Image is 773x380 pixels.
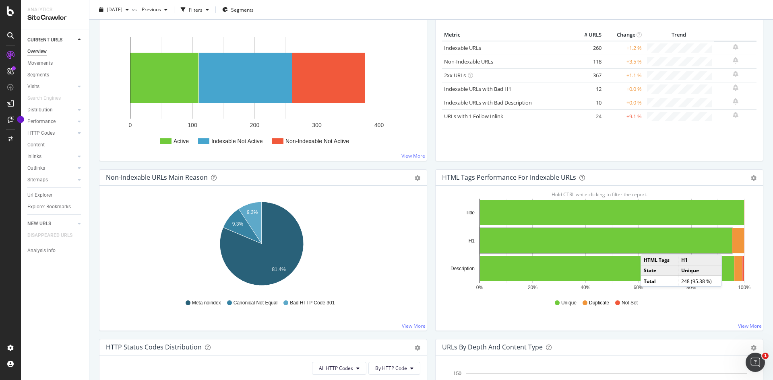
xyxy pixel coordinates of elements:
span: Canonical Not Equal [234,300,277,306]
div: gear [751,345,756,351]
td: +0.0 % [604,82,644,96]
span: All HTTP Codes [319,365,353,372]
div: bell-plus [733,98,738,105]
span: 2025 Aug. 10th [107,6,122,13]
div: Overview [27,47,47,56]
span: vs [132,6,138,13]
text: 400 [374,122,384,128]
div: Movements [27,59,53,68]
text: 0 [129,122,132,128]
span: 1 [762,353,769,359]
a: Outlinks [27,164,75,173]
div: Url Explorer [27,191,52,199]
td: 367 [571,68,604,82]
a: NEW URLS [27,220,75,228]
text: 300 [312,122,322,128]
button: Previous [138,3,171,16]
svg: A chart. [106,29,418,154]
div: gear [415,345,420,351]
a: Indexable URLs with Bad H1 [444,85,511,92]
text: 9.3% [247,210,258,215]
text: 9.3% [232,221,244,227]
div: Analytics [27,6,83,13]
a: CURRENT URLS [27,36,75,44]
text: 200 [250,122,260,128]
svg: A chart. [442,199,754,292]
span: Previous [138,6,161,13]
td: Unique [678,265,721,276]
button: [DATE] [96,3,132,16]
div: HTML Tags Performance for Indexable URLs [442,173,576,181]
text: 20% [528,285,537,290]
td: +3.5 % [604,55,644,68]
td: H1 [678,255,721,265]
button: Segments [219,3,257,16]
text: 60% [634,285,643,290]
span: Duplicate [589,300,609,306]
div: HTTP Codes [27,129,55,138]
a: 2xx URLs [444,72,466,79]
a: Indexable URLs [444,44,481,51]
a: Url Explorer [27,191,83,199]
th: Change [604,29,644,41]
span: Bad HTTP Code 301 [290,300,335,306]
td: State [641,265,678,276]
a: Inlinks [27,152,75,161]
text: 81.4% [272,267,286,272]
div: SiteCrawler [27,13,83,23]
div: Explorer Bookmarks [27,203,71,211]
td: 118 [571,55,604,68]
a: Indexable URLs with Bad Description [444,99,532,106]
div: bell-plus [733,71,738,77]
td: Total [641,276,678,286]
div: bell-plus [733,112,738,118]
td: 260 [571,41,604,55]
text: Description [451,266,475,271]
text: 80% [686,285,696,290]
a: URLs with 1 Follow Inlink [444,113,503,120]
a: Content [27,141,83,149]
div: bell-plus [733,57,738,64]
div: Distribution [27,106,53,114]
td: 10 [571,96,604,109]
a: Segments [27,71,83,79]
text: 150 [453,371,461,376]
a: Distribution [27,106,75,114]
td: +1.1 % [604,68,644,82]
td: 24 [571,109,604,123]
a: Overview [27,47,83,56]
div: HTTP Status Codes Distribution [106,343,202,351]
a: Visits [27,82,75,91]
td: 248 (95.38 %) [678,276,721,286]
a: View More [401,152,425,159]
iframe: Intercom live chat [746,353,765,372]
th: # URLS [571,29,604,41]
span: By HTTP Code [375,365,407,372]
text: H1 [469,238,475,244]
svg: A chart. [106,199,418,292]
div: bell-plus [733,44,738,50]
div: NEW URLS [27,220,51,228]
text: Active [174,138,189,144]
td: +1.2 % [604,41,644,55]
a: Analysis Info [27,246,83,255]
td: HTML Tags [641,255,678,265]
text: 100% [738,285,750,290]
span: Segments [231,6,254,13]
div: Visits [27,82,39,91]
div: Non-Indexable URLs Main Reason [106,173,208,181]
a: Search Engines [27,94,69,103]
div: Analysis Info [27,246,56,255]
div: Outlinks [27,164,45,173]
a: Performance [27,117,75,126]
text: 100 [188,122,197,128]
div: Sitemaps [27,176,48,184]
td: +0.0 % [604,96,644,109]
div: Content [27,141,45,149]
div: Tooltip anchor [17,116,24,123]
text: Title [466,210,475,216]
div: gear [751,175,756,181]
